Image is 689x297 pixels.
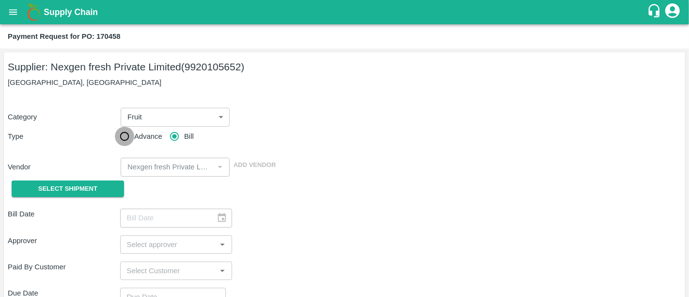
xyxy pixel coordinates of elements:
[123,264,214,277] input: Select Customer
[8,209,120,219] p: Bill Date
[8,262,120,272] p: Paid By Customer
[2,1,24,23] button: open drawer
[127,112,142,122] p: Fruit
[216,264,229,277] button: Open
[216,238,229,251] button: Open
[8,60,681,74] h5: Supplier: Nexgen fresh Private Limited (9920105652)
[123,238,214,251] input: Select approver
[8,162,117,172] p: Vendor
[8,131,120,142] p: Type
[664,2,681,22] div: account of current user
[8,235,120,246] p: Approver
[134,131,162,142] span: Advance
[24,2,44,22] img: logo
[44,5,647,19] a: Supply Chain
[38,183,97,195] span: Select Shipment
[8,33,121,40] b: Payment Request for PO: 170458
[44,7,98,17] b: Supply Chain
[12,181,124,198] button: Select Shipment
[8,77,681,88] p: [GEOGRAPHIC_DATA], [GEOGRAPHIC_DATA]
[647,3,664,21] div: customer-support
[8,112,117,122] p: Category
[184,131,194,142] span: Bill
[120,209,209,227] input: Bill Date
[124,161,211,173] input: Select Vendor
